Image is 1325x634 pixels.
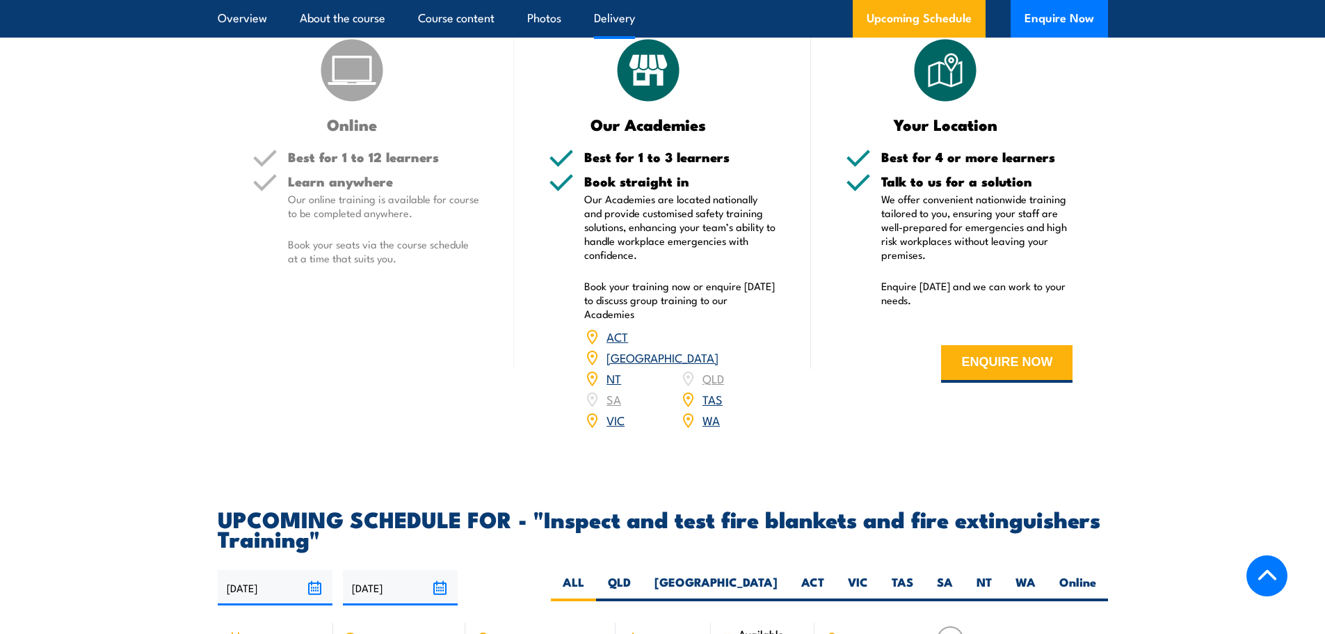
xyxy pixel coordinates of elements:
h5: Learn anywhere [288,175,480,188]
input: To date [343,570,458,605]
p: Book your training now or enquire [DATE] to discuss group training to our Academies [584,279,776,321]
a: VIC [607,411,625,428]
label: VIC [836,574,880,601]
a: TAS [702,390,723,407]
p: Our online training is available for course to be completed anywhere. [288,192,480,220]
h5: Talk to us for a solution [881,175,1073,188]
h5: Best for 4 or more learners [881,150,1073,164]
label: WA [1004,574,1047,601]
input: From date [218,570,332,605]
h5: Book straight in [584,175,776,188]
label: ACT [789,574,836,601]
label: NT [965,574,1004,601]
label: Online [1047,574,1108,601]
label: ALL [551,574,596,601]
p: Book your seats via the course schedule at a time that suits you. [288,237,480,265]
a: ACT [607,328,628,344]
h2: UPCOMING SCHEDULE FOR - "Inspect and test fire blankets and fire extinguishers Training" [218,509,1108,548]
p: Enquire [DATE] and we can work to your needs. [881,279,1073,307]
h3: Online [252,116,452,132]
a: NT [607,370,621,386]
a: [GEOGRAPHIC_DATA] [607,349,718,365]
label: SA [925,574,965,601]
h3: Your Location [846,116,1045,132]
h5: Best for 1 to 3 learners [584,150,776,164]
button: ENQUIRE NOW [941,345,1073,383]
label: [GEOGRAPHIC_DATA] [643,574,789,601]
h5: Best for 1 to 12 learners [288,150,480,164]
h3: Our Academies [549,116,748,132]
label: QLD [596,574,643,601]
label: TAS [880,574,925,601]
p: Our Academies are located nationally and provide customised safety training solutions, enhancing ... [584,192,776,262]
a: WA [702,411,720,428]
p: We offer convenient nationwide training tailored to you, ensuring your staff are well-prepared fo... [881,192,1073,262]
